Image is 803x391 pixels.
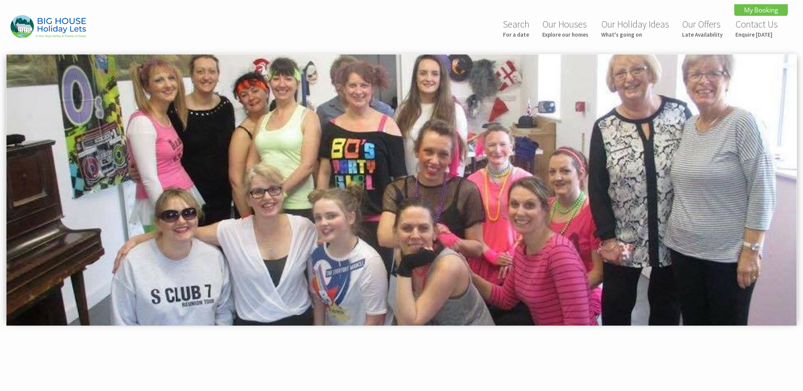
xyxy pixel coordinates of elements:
[542,31,588,38] small: Explore our homes
[503,31,529,38] small: For a date
[601,18,669,38] a: Our Holiday IdeasWhat's going on
[11,15,86,38] img: Big House Holiday Lets
[601,31,669,38] small: What's going on
[735,31,778,38] small: Enquire [DATE]
[734,4,788,16] a: My Booking
[735,18,778,38] a: Contact UsEnquire [DATE]
[542,18,588,38] a: Our HousesExplore our homes
[682,31,723,38] small: Late Availability
[503,18,529,38] a: SearchFor a date
[682,18,723,38] a: Our OffersLate Availability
